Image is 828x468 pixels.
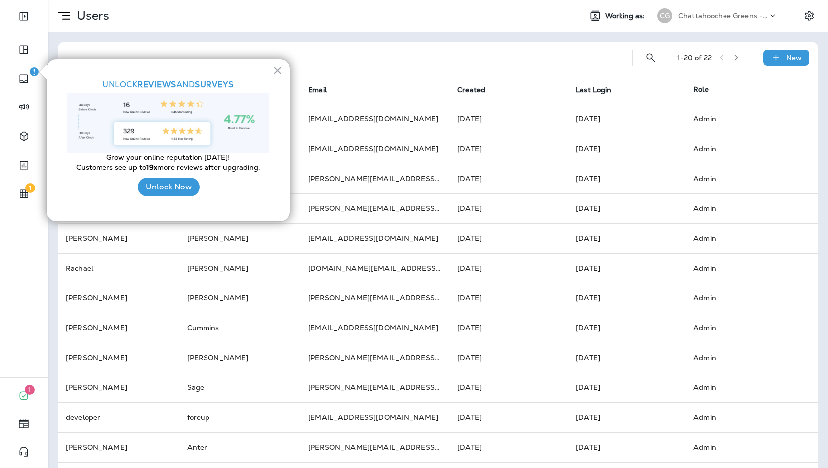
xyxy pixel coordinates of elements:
td: Admin [685,134,802,164]
td: Admin [685,373,802,402]
span: 1 [25,183,35,193]
td: [DATE] [449,313,568,343]
td: Admin [685,253,802,283]
p: New [786,54,802,62]
button: Settings [800,7,818,25]
span: 1 [25,385,35,395]
span: Customers see up to [76,163,146,172]
td: [PERSON_NAME] [58,343,179,373]
td: [EMAIL_ADDRESS][DOMAIN_NAME] [300,104,449,134]
td: Admin [685,223,802,253]
span: Last Login [576,86,611,94]
td: [PERSON_NAME][EMAIL_ADDRESS][DOMAIN_NAME] [300,432,449,462]
strong: 19x [146,163,157,172]
td: [PERSON_NAME] [58,283,179,313]
strong: SURVEYS [195,79,234,90]
td: [PERSON_NAME] [179,223,301,253]
td: Admin [685,193,802,223]
td: [PERSON_NAME][EMAIL_ADDRESS][DOMAIN_NAME] [300,373,449,402]
td: [EMAIL_ADDRESS][DOMAIN_NAME] [300,223,449,253]
td: [DATE] [449,104,568,134]
td: [DATE] [568,343,685,373]
span: more reviews after upgrading. [157,163,260,172]
td: [DATE] [568,432,685,462]
td: Sage [179,373,301,402]
p: Chattahoochee Greens - TEST [678,12,768,20]
p: Users [73,8,109,23]
td: Admin [685,432,802,462]
td: [DATE] [568,164,685,193]
button: Close [273,62,282,78]
td: [DATE] [568,373,685,402]
td: Admin [685,283,802,313]
button: Expand Sidebar [10,6,38,26]
td: [PERSON_NAME] [58,223,179,253]
td: Admin [685,343,802,373]
td: [PERSON_NAME] [58,373,179,402]
td: Rachael [58,253,179,283]
td: [DATE] [449,164,568,193]
td: [PERSON_NAME] [179,283,301,313]
td: developer [58,402,179,432]
td: [EMAIL_ADDRESS][DOMAIN_NAME] [300,134,449,164]
td: [DATE] [449,253,568,283]
td: Anter [179,432,301,462]
td: Admin [685,402,802,432]
span: Role [693,85,709,94]
td: [DATE] [449,343,568,373]
td: [PERSON_NAME][EMAIL_ADDRESS][PERSON_NAME][DOMAIN_NAME] [300,193,449,223]
td: [DATE] [568,223,685,253]
td: [PERSON_NAME] [58,313,179,343]
div: CG [657,8,672,23]
td: Admin [685,313,802,343]
td: [DATE] [449,402,568,432]
td: [DATE] [568,283,685,313]
td: [PERSON_NAME][EMAIL_ADDRESS][PERSON_NAME][DOMAIN_NAME] [300,283,449,313]
td: Cummins [179,313,301,343]
td: [EMAIL_ADDRESS][DOMAIN_NAME] [300,313,449,343]
span: Email [308,86,327,94]
td: Admin [685,164,802,193]
div: 1 - 20 of 22 [677,54,712,62]
td: [DATE] [449,283,568,313]
td: [PERSON_NAME] [58,432,179,462]
td: [DATE] [449,193,568,223]
td: [DATE] [449,432,568,462]
td: [EMAIL_ADDRESS][DOMAIN_NAME] [300,402,449,432]
span: Created [457,86,485,94]
td: [DATE] [568,104,685,134]
td: [DATE] [568,193,685,223]
span: UNLOCK [103,79,137,90]
span: and [176,79,195,90]
td: Admin [685,104,802,134]
strong: Reviews [137,79,176,90]
td: [DOMAIN_NAME][EMAIL_ADDRESS][PERSON_NAME][DOMAIN_NAME] [300,253,449,283]
td: [PERSON_NAME] [179,253,301,283]
span: Working as: [605,12,647,20]
td: [DATE] [568,402,685,432]
td: [PERSON_NAME][EMAIL_ADDRESS][DOMAIN_NAME] [300,164,449,193]
td: [PERSON_NAME][EMAIL_ADDRESS][DOMAIN_NAME] [300,343,449,373]
td: [DATE] [449,134,568,164]
td: foreup [179,402,301,432]
button: Search Users [641,48,661,68]
p: Grow your online reputation [DATE]! [67,153,270,163]
td: [DATE] [449,373,568,402]
td: [DATE] [568,313,685,343]
td: [DATE] [568,134,685,164]
td: [PERSON_NAME] [179,343,301,373]
button: Unlock Now [138,178,200,196]
td: [DATE] [568,253,685,283]
td: [DATE] [449,223,568,253]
